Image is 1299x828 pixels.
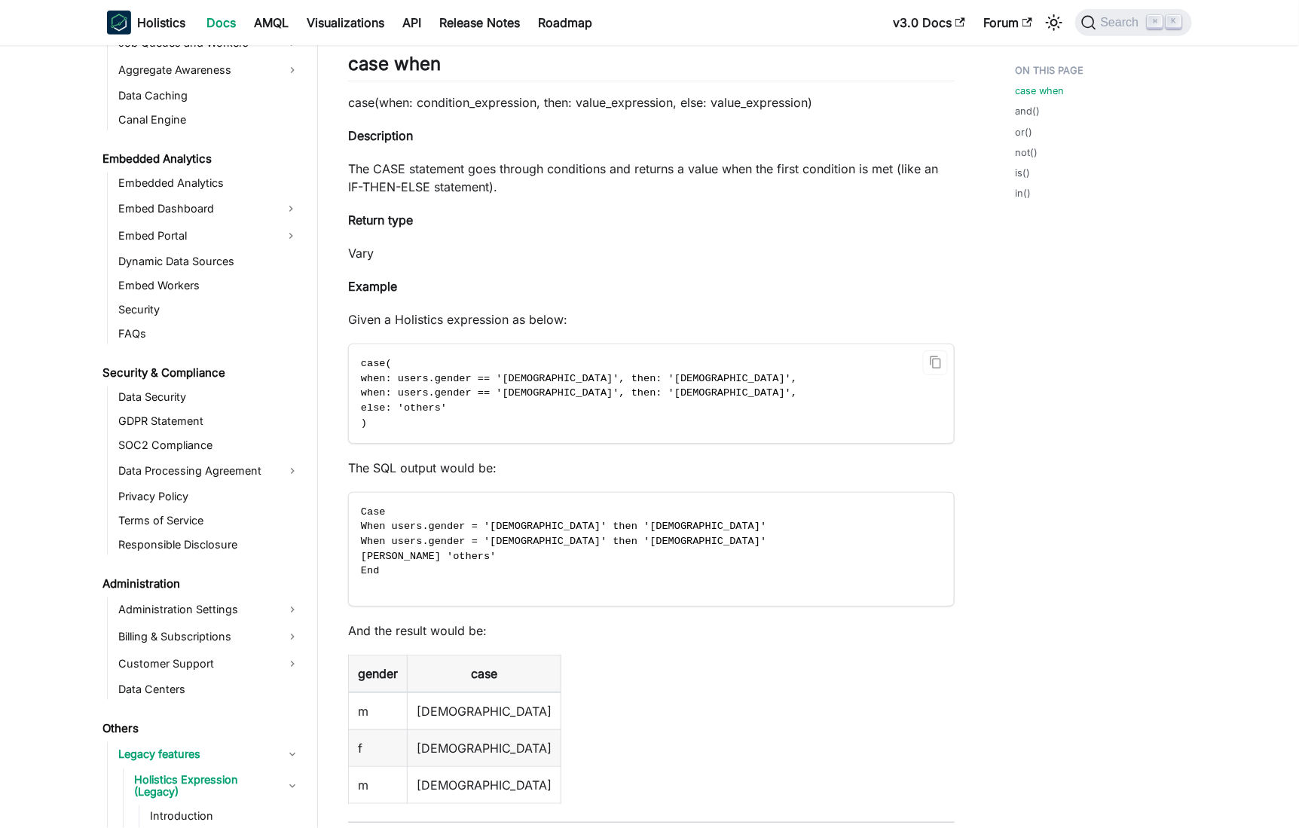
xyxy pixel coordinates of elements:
[114,323,304,344] a: FAQs
[245,11,298,35] a: AMQL
[348,93,955,112] p: case(when: condition_expression, then: value_expression, else: value_expression)
[92,45,318,828] nav: Docs sidebar
[884,11,974,35] a: v3.0 Docs
[137,14,185,32] b: Holistics
[348,53,955,81] h2: case when
[1015,84,1064,98] a: case when
[1075,9,1192,36] button: Search (Command+K)
[1096,16,1148,29] span: Search
[348,212,413,228] strong: Return type
[348,244,955,262] p: Vary
[114,486,304,507] a: Privacy Policy
[1166,15,1181,29] kbd: K
[408,729,561,766] td: [DEMOGRAPHIC_DATA]
[114,299,304,320] a: Security
[145,805,304,826] a: Introduction
[114,197,277,221] a: Embed Dashboard
[361,521,766,532] span: When users.gender = '[DEMOGRAPHIC_DATA]' then '[DEMOGRAPHIC_DATA]'
[393,11,430,35] a: API
[430,11,529,35] a: Release Notes
[361,358,392,369] span: case(
[1042,11,1066,35] button: Switch between dark and light mode (currently light mode)
[974,11,1041,35] a: Forum
[361,536,766,547] span: When users.gender = '[DEMOGRAPHIC_DATA]' then '[DEMOGRAPHIC_DATA]'
[1015,166,1030,180] a: is()
[114,435,304,456] a: SOC2 Compliance
[1015,104,1040,118] a: and()
[1148,15,1163,29] kbd: ⌘
[349,729,408,766] td: f
[277,224,304,248] button: Expand sidebar category 'Embed Portal'
[277,197,304,221] button: Expand sidebar category 'Embed Dashboard'
[361,402,447,414] span: else: 'others'
[130,769,304,802] a: Holistics Expression (Legacy)
[923,350,948,375] button: Copy code to clipboard
[298,11,393,35] a: Visualizations
[348,160,955,196] p: The CASE statement goes through conditions and returns a value when the first condition is met (l...
[114,109,304,130] a: Canal Engine
[114,173,304,194] a: Embedded Analytics
[348,310,955,328] p: Given a Holistics expression as below:
[197,11,245,35] a: Docs
[114,85,304,106] a: Data Caching
[114,251,304,272] a: Dynamic Data Sources
[529,11,601,35] a: Roadmap
[114,625,304,649] a: Billing & Subscriptions
[361,506,386,518] span: Case
[361,551,496,562] span: [PERSON_NAME] 'others'
[348,622,955,640] p: And the result would be:
[1015,125,1032,139] a: or()
[348,128,413,143] strong: Description
[114,411,304,432] a: GDPR Statement
[114,224,277,248] a: Embed Portal
[349,692,408,730] td: m
[114,387,304,408] a: Data Security
[114,597,304,622] a: Administration Settings
[98,718,304,739] a: Others
[408,692,561,730] td: [DEMOGRAPHIC_DATA]
[98,362,304,383] a: Security & Compliance
[114,275,304,296] a: Embed Workers
[1015,145,1038,160] a: not()
[1015,186,1031,200] a: in()
[408,655,561,692] th: case
[361,387,797,399] span: when: users.gender == '[DEMOGRAPHIC_DATA]', then: '[DEMOGRAPHIC_DATA]',
[98,148,304,170] a: Embedded Analytics
[114,652,304,676] a: Customer Support
[361,373,797,384] span: when: users.gender == '[DEMOGRAPHIC_DATA]', then: '[DEMOGRAPHIC_DATA]',
[114,742,304,766] a: Legacy features
[114,510,304,531] a: Terms of Service
[107,11,185,35] a: HolisticsHolistics
[107,11,131,35] img: Holistics
[361,417,367,429] span: )
[349,655,408,692] th: gender
[114,534,304,555] a: Responsible Disclosure
[98,573,304,594] a: Administration
[361,565,379,576] span: End
[408,766,561,803] td: [DEMOGRAPHIC_DATA]
[114,459,304,483] a: Data Processing Agreement
[114,58,304,82] a: Aggregate Awareness
[349,766,408,803] td: m
[348,459,955,477] p: The SQL output would be:
[114,679,304,700] a: Data Centers
[348,279,397,294] strong: Example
